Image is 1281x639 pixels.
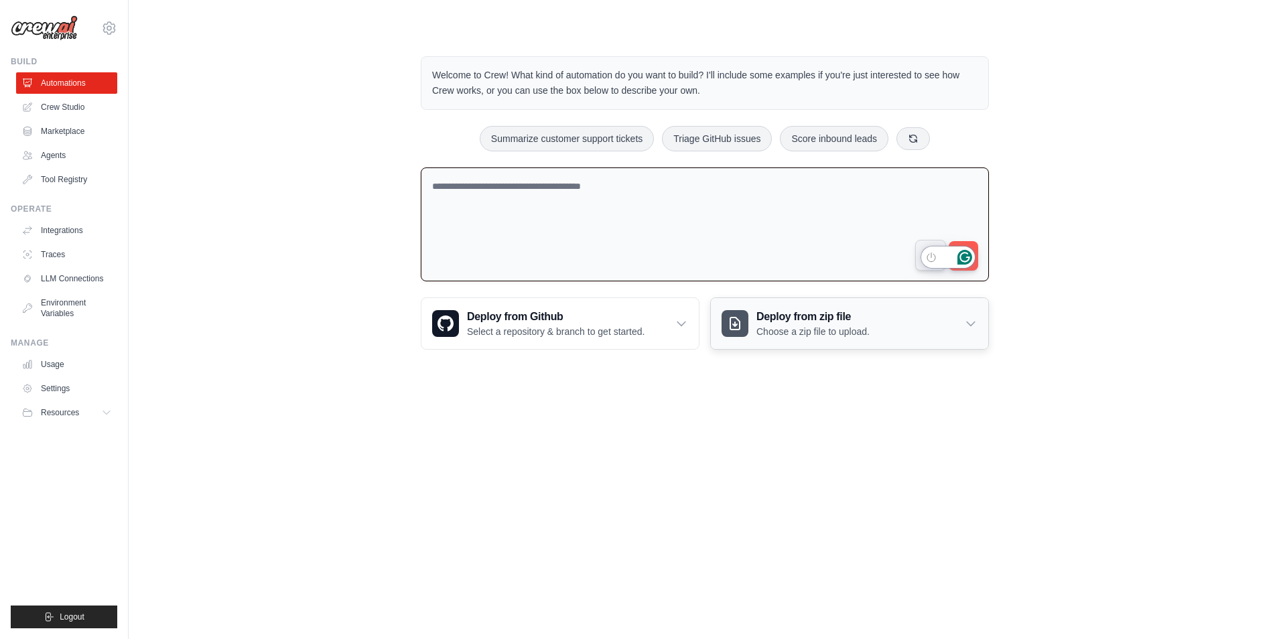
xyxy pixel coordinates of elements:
[11,15,78,41] img: Logo
[60,612,84,622] span: Logout
[11,56,117,67] div: Build
[421,167,989,282] textarea: To enrich screen reader interactions, please activate Accessibility in Grammarly extension settings
[41,407,79,418] span: Resources
[780,126,888,151] button: Score inbound leads
[11,204,117,214] div: Operate
[16,292,117,324] a: Environment Variables
[16,378,117,399] a: Settings
[756,325,870,338] p: Choose a zip file to upload.
[11,606,117,628] button: Logout
[467,325,645,338] p: Select a repository & branch to get started.
[432,68,977,98] p: Welcome to Crew! What kind of automation do you want to build? I'll include some examples if you'...
[16,244,117,265] a: Traces
[16,402,117,423] button: Resources
[467,309,645,325] h3: Deploy from Github
[16,169,117,190] a: Tool Registry
[16,72,117,94] a: Automations
[480,126,654,151] button: Summarize customer support tickets
[16,220,117,241] a: Integrations
[16,121,117,142] a: Marketplace
[662,126,772,151] button: Triage GitHub issues
[16,96,117,118] a: Crew Studio
[16,354,117,375] a: Usage
[756,309,870,325] h3: Deploy from zip file
[1214,575,1281,639] iframe: Chat Widget
[16,145,117,166] a: Agents
[16,268,117,289] a: LLM Connections
[11,338,117,348] div: Manage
